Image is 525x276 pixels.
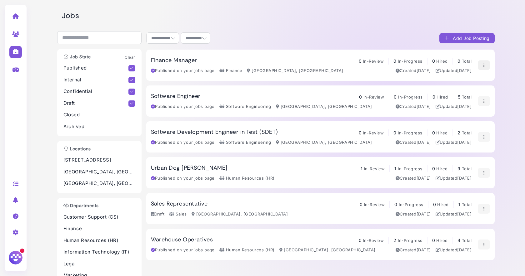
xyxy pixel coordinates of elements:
[417,104,431,109] time: Jun 07, 2025
[359,130,362,135] span: 0
[359,58,362,64] span: 0
[8,250,23,265] img: Megan
[417,211,431,216] time: Jul 01, 2025
[458,202,460,207] span: 1
[457,238,460,243] span: 4
[360,202,362,207] span: 0
[432,58,435,64] span: 0
[276,104,372,110] div: [GEOGRAPHIC_DATA], [GEOGRAPHIC_DATA]
[457,176,472,181] time: Aug 28, 2025
[219,68,242,74] div: Finance
[457,58,460,64] span: 0
[63,88,129,95] p: Confidential
[63,100,129,107] p: Draft
[457,130,460,135] span: 2
[151,175,215,182] div: Published on your jobs page
[63,214,135,221] p: Customer Support (CS)
[436,166,447,171] span: Hired
[63,123,135,130] p: Archived
[393,238,396,243] span: 2
[169,211,187,217] div: Sales
[359,238,362,243] span: 0
[63,111,135,119] p: Closed
[63,65,129,72] p: Published
[63,168,135,176] p: [GEOGRAPHIC_DATA], [GEOGRAPHIC_DATA]
[398,130,422,135] span: In-Progress
[436,68,472,74] div: Updated
[436,139,472,146] div: Updated
[60,54,94,60] h3: Job State
[417,247,431,252] time: Mar 03, 2025
[396,211,431,217] div: Created
[398,238,422,243] span: In-Progress
[444,35,490,41] div: Add Job Posting
[462,166,472,171] span: Total
[63,157,135,164] p: [STREET_ADDRESS]
[359,94,362,99] span: 0
[462,59,472,64] span: Total
[437,202,448,207] span: Hired
[462,238,472,243] span: Total
[60,203,102,208] h3: Departments
[393,58,396,64] span: 0
[457,68,472,73] time: Aug 31, 2025
[62,11,495,20] h2: Jobs
[462,202,472,207] span: Total
[436,59,447,64] span: Hired
[432,130,435,135] span: 0
[63,225,135,232] p: Finance
[432,94,435,99] span: 0
[363,59,384,64] span: In-Review
[417,68,431,73] time: Aug 31, 2025
[151,211,165,217] div: Draft
[151,129,278,136] h3: Software Development Engineer in Test (SDET)
[462,94,472,99] span: Total
[396,139,431,146] div: Created
[396,68,431,74] div: Created
[151,201,208,207] h3: Sales Representative
[363,94,384,99] span: In-Review
[437,94,448,99] span: Hired
[364,166,385,171] span: In-Review
[63,249,135,256] p: Information Technology (IT)
[417,176,431,181] time: Feb 04, 2025
[439,33,495,43] button: Add Job Posting
[457,140,472,145] time: Aug 31, 2025
[396,247,431,253] div: Created
[398,59,422,64] span: In-Progress
[399,202,423,207] span: In-Progress
[219,247,275,253] div: Human Resources (HR)
[436,175,472,182] div: Updated
[432,166,435,171] span: 0
[457,166,460,171] span: 9
[457,247,472,252] time: Jun 07, 2025
[219,175,275,182] div: Human Resources (HR)
[151,57,197,64] h3: Finance Manager
[396,175,431,182] div: Created
[457,211,472,216] time: Jul 01, 2025
[433,202,436,207] span: 0
[436,247,472,253] div: Updated
[436,130,447,135] span: Hired
[436,238,447,243] span: Hired
[417,140,431,145] time: Jul 09, 2025
[219,139,271,146] div: Software Engineering
[63,180,135,187] p: [GEOGRAPHIC_DATA], [GEOGRAPHIC_DATA]
[364,202,385,207] span: In-Review
[363,130,384,135] span: In-Review
[432,238,435,243] span: 0
[398,166,422,171] span: In-Progress
[398,94,422,99] span: In-Progress
[363,238,384,243] span: In-Review
[151,165,227,172] h3: Urban Dog [PERSON_NAME]
[151,68,215,74] div: Published on your jobs page
[462,130,472,135] span: Total
[63,76,129,84] p: Internal
[436,211,472,217] div: Updated
[247,68,343,74] div: [GEOGRAPHIC_DATA], [GEOGRAPHIC_DATA]
[279,247,376,253] div: [GEOGRAPHIC_DATA], [GEOGRAPHIC_DATA]
[151,93,201,100] h3: Software Engineer
[393,130,396,135] span: 0
[394,166,396,171] span: 1
[151,236,213,243] h3: Warehouse Operatives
